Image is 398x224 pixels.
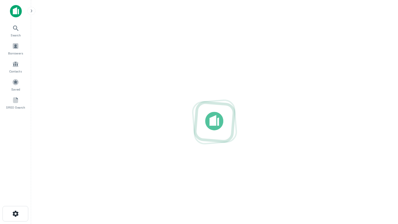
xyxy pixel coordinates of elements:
span: Contacts [9,69,22,74]
iframe: Chat Widget [367,174,398,204]
a: Borrowers [2,40,29,57]
a: Saved [2,76,29,93]
span: Search [11,33,21,38]
span: SREO Search [6,105,25,110]
span: Saved [11,87,20,92]
img: capitalize-icon.png [10,5,22,17]
a: Search [2,22,29,39]
a: Contacts [2,58,29,75]
a: SREO Search [2,94,29,111]
span: Borrowers [8,51,23,56]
